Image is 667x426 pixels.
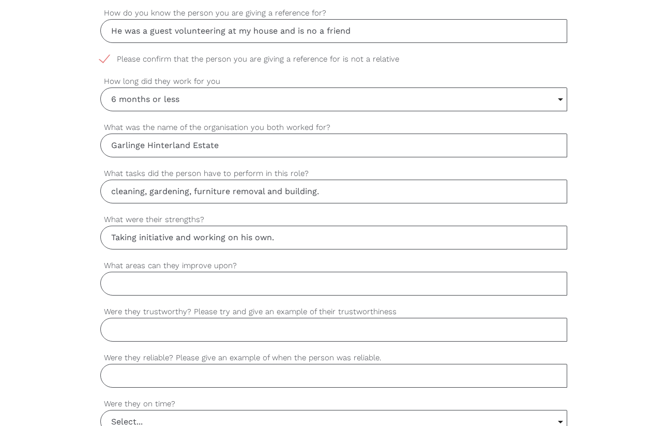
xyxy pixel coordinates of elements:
[100,214,567,226] label: What were their strengths?
[100,306,567,318] label: Were they trustworthy? Please try and give an example of their trustworthiness
[100,7,567,19] label: How do you know the person you are giving a reference for?
[100,122,567,134] label: What was the name of the organisation you both worked for?
[100,352,567,364] label: Were they reliable? Please give an example of when the person was reliable.
[100,398,567,410] label: Were they on time?
[100,260,567,272] label: What areas can they improve upon?
[100,53,419,65] span: Please confirm that the person you are giving a reference for is not a relative
[100,168,567,180] label: What tasks did the person have to perform in this role?
[100,76,567,87] label: How long did they work for you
